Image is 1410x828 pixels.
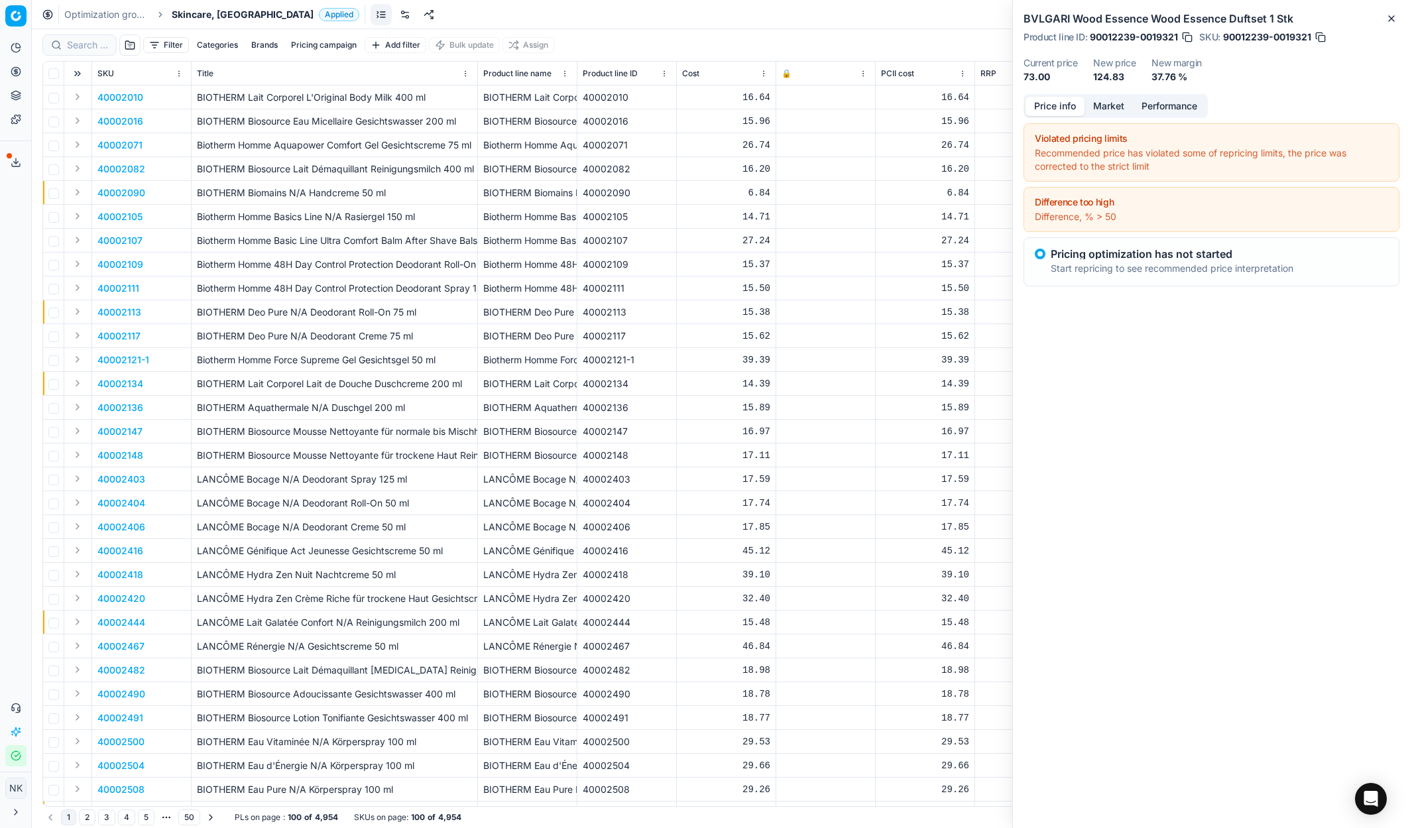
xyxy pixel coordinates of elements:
[197,139,472,152] p: Biotherm Homme Aquapower Comfort Gel Gesichtscreme 75 ml
[97,210,143,223] p: 40002105
[97,68,114,79] span: SKU
[483,687,571,701] div: BIOTHERM Biosource Adoucissante Gesichtswasser 400 ml
[881,520,969,534] div: 17.85
[197,401,472,414] p: BIOTHERM Aquathermale N/A Duschgel 200 ml
[138,809,154,825] button: 5
[583,329,671,343] div: 40002117
[70,471,86,487] button: Expand
[1035,196,1388,209] div: Difference too high
[97,353,149,367] p: 40002121-1
[197,544,472,558] p: LANCÔME Génifique Act Jeunesse Gesichtscreme 50 ml
[483,162,571,176] div: BIOTHERM Biosource Lait Démaquillant Reinigungsmilch 400 ml
[97,401,143,414] button: 40002136
[583,377,671,390] div: 40002134
[97,306,141,319] button: 40002113
[70,542,86,558] button: Expand
[97,139,143,152] button: 40002071
[70,733,86,749] button: Expand
[583,568,671,581] div: 40002418
[1151,58,1202,68] dt: New margin
[483,139,571,152] div: Biotherm Homme Aquapower Comfort Gel Gesichtscreme 75 ml
[197,425,472,438] p: BIOTHERM Biosource Mousse Nettoyante für normale bis Mischhaut Reinigungsschaum 150 ml
[583,234,671,247] div: 40002107
[197,68,213,79] span: Title
[483,401,571,414] div: BIOTHERM Aquathermale N/A Duschgel 200 ml
[980,425,1069,438] div: 30.00
[70,327,86,343] button: Expand
[97,234,143,247] p: 40002107
[97,568,143,581] button: 40002418
[980,68,996,79] span: RRP
[365,37,426,53] button: Add filter
[197,115,472,128] p: BIOTHERM Biosource Eau Micellaire Gesichtswasser 200 ml
[682,162,770,176] div: 16.20
[97,91,143,104] p: 40002010
[881,139,969,152] div: 26.74
[70,184,86,200] button: Expand
[197,449,472,462] p: BIOTHERM Biosource Mousse Nettoyante für trockene Haut Reinigungsschaum 150 ml
[438,812,461,823] strong: 4,954
[483,353,571,367] div: Biotherm Homme Force Supreme Gel Gesichtsgel 50 ml
[980,640,1069,653] div: 115.00
[483,258,571,271] div: Biotherm Homme 48H Day Control Protection Deodorant Roll-On 75 ml
[192,37,243,53] button: Categories
[97,711,143,725] button: 40002491
[483,329,571,343] div: BIOTHERM Deo Pure N/A Deodorant Creme 75 ml
[70,781,86,797] button: Expand
[980,401,1069,414] div: 27.00
[197,234,472,247] p: Biotherm Homme Basic Line Ultra Comfort Balm After Shave Balsam 75 ml
[881,401,969,414] div: 15.89
[70,89,86,105] button: Expand
[1024,32,1087,42] span: Product line ID :
[483,210,571,223] div: Biotherm Homme Basics Line N/A Rasiergel 150 ml
[502,37,554,53] button: Assign
[97,664,145,677] button: 40002482
[1035,210,1388,223] div: Difference, % > 50
[881,497,969,510] div: 17.74
[197,616,472,629] p: LANCÔME Lait Galatée Confort N/A Reinigungsmilch 200 ml
[70,160,86,176] button: Expand
[881,473,969,486] div: 17.59
[97,449,143,462] button: 40002148
[881,616,969,629] div: 15.48
[483,115,571,128] div: BIOTHERM Biosource Eau Micellaire Gesichtswasser 200 ml
[980,353,1069,367] div: 82.00
[97,616,145,629] button: 40002444
[483,449,571,462] div: BIOTHERM Biosource Mousse Nettoyante für trockene Haut Reinigungsschaum 150 ml
[97,162,145,176] p: 40002082
[682,186,770,200] div: 6.84
[483,616,571,629] div: LANCÔME Lait Galatée Confort N/A Reinigungsmilch 200 ml
[64,8,359,21] nav: breadcrumb
[1026,97,1085,116] button: Price info
[70,566,86,582] button: Expand
[118,809,135,825] button: 4
[70,208,86,224] button: Expand
[483,377,571,390] div: BIOTHERM Lait Corporel Lait de Douche Duschcreme 200 ml
[97,115,143,128] p: 40002016
[61,809,76,825] button: 1
[782,68,792,79] span: 🔒
[97,687,145,701] p: 40002490
[97,520,145,534] button: 40002406
[97,592,145,605] button: 40002420
[583,497,671,510] div: 40002404
[980,162,1069,176] div: 34.00
[97,783,145,796] p: 40002508
[197,186,472,200] p: BIOTHERM Biomains N/A Handcreme 50 ml
[70,423,86,439] button: Expand
[980,91,1069,104] div: 33.00
[1355,783,1387,815] div: Open Intercom Messenger
[70,304,86,320] button: Expand
[70,280,86,296] button: Expand
[881,353,969,367] div: 39.39
[682,282,770,295] div: 15.50
[583,425,671,438] div: 40002147
[980,544,1069,558] div: 99.00
[980,568,1069,581] div: 69.00
[583,664,671,677] div: 40002482
[881,329,969,343] div: 15.62
[583,186,671,200] div: 40002090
